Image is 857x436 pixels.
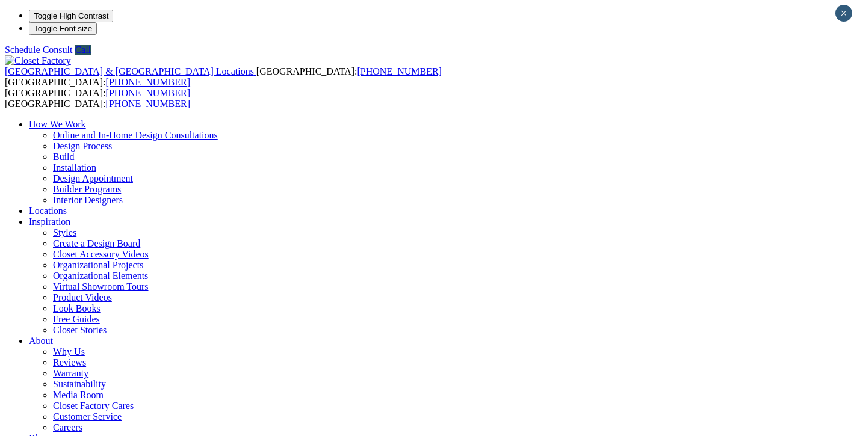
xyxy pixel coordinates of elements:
[53,401,134,411] a: Closet Factory Cares
[53,271,148,281] a: Organizational Elements
[53,411,122,422] a: Customer Service
[53,260,143,270] a: Organizational Projects
[34,11,108,20] span: Toggle High Contrast
[53,238,140,248] a: Create a Design Board
[53,379,106,389] a: Sustainability
[53,292,112,302] a: Product Videos
[53,249,149,259] a: Closet Accessory Videos
[53,314,100,324] a: Free Guides
[29,10,113,22] button: Toggle High Contrast
[53,162,96,173] a: Installation
[53,173,133,183] a: Design Appointment
[29,22,97,35] button: Toggle Font size
[5,66,442,87] span: [GEOGRAPHIC_DATA]: [GEOGRAPHIC_DATA]:
[53,227,76,238] a: Styles
[29,206,67,216] a: Locations
[53,303,101,313] a: Look Books
[29,336,53,346] a: About
[53,281,149,292] a: Virtual Showroom Tours
[34,24,92,33] span: Toggle Font size
[53,130,218,140] a: Online and In-Home Design Consultations
[53,195,123,205] a: Interior Designers
[53,422,82,432] a: Careers
[5,45,72,55] a: Schedule Consult
[5,66,254,76] span: [GEOGRAPHIC_DATA] & [GEOGRAPHIC_DATA] Locations
[5,55,71,66] img: Closet Factory
[53,368,88,378] a: Warranty
[106,88,190,98] a: [PHONE_NUMBER]
[835,5,852,22] button: Close
[29,119,86,129] a: How We Work
[53,152,75,162] a: Build
[53,141,112,151] a: Design Process
[357,66,441,76] a: [PHONE_NUMBER]
[53,325,107,335] a: Closet Stories
[5,88,190,109] span: [GEOGRAPHIC_DATA]: [GEOGRAPHIC_DATA]:
[5,66,256,76] a: [GEOGRAPHIC_DATA] & [GEOGRAPHIC_DATA] Locations
[29,216,70,227] a: Inspiration
[53,184,121,194] a: Builder Programs
[53,346,85,357] a: Why Us
[75,45,91,55] a: Call
[53,357,86,367] a: Reviews
[53,390,104,400] a: Media Room
[106,77,190,87] a: [PHONE_NUMBER]
[106,99,190,109] a: [PHONE_NUMBER]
